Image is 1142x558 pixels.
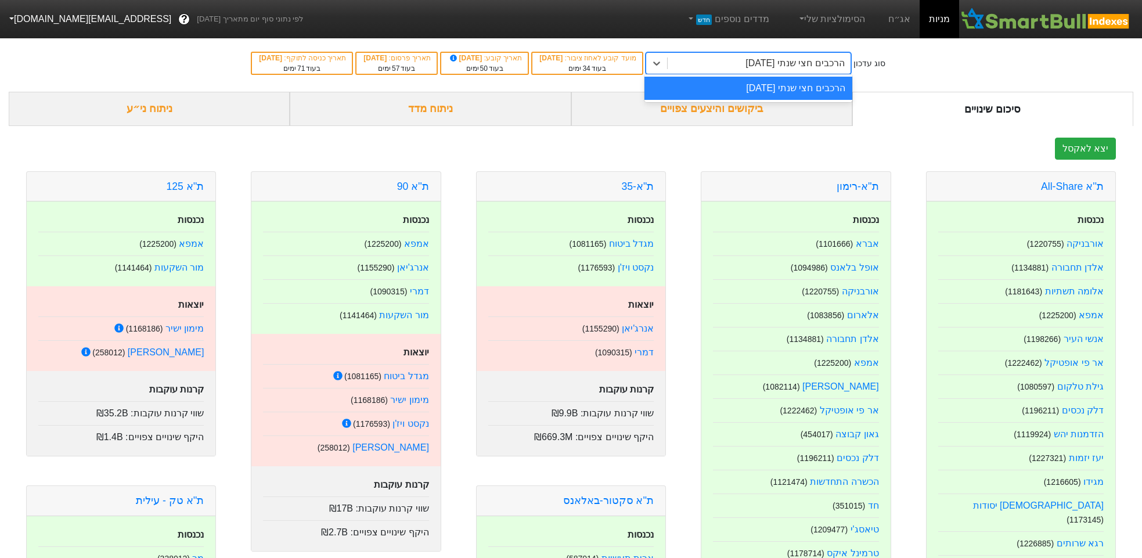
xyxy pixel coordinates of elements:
small: ( 1081165 ) [344,372,381,381]
div: תאריך כניסה לתוקף : [258,53,346,63]
small: ( 1222462 ) [780,406,817,415]
a: הכשרה התחדשות [810,477,878,487]
small: ( 1226885 ) [1017,539,1054,548]
span: ₪2.7B [321,527,348,537]
div: היקף שינויים צפויים : [488,425,654,444]
span: ? [181,12,188,27]
a: טרמינל איקס [827,548,878,558]
small: ( 454017 ) [801,430,833,439]
small: ( 1081165 ) [569,239,606,249]
strong: נכנסות [628,530,654,539]
a: [PERSON_NAME] [352,442,429,452]
div: שווי קרנות עוקבות : [263,496,428,516]
div: מועד קובע לאחוז ציבור : [538,53,636,63]
small: ( 1094986 ) [791,263,828,272]
a: דמרי [410,286,429,296]
div: הרכבים חצי שנתי [DATE] [745,56,845,70]
div: שווי קרנות עוקבות : [38,401,204,420]
a: מור השקעות [379,310,428,320]
small: ( 1225200 ) [1039,311,1076,320]
small: ( 1198266 ) [1024,334,1061,344]
div: ניתוח מדד [290,92,571,126]
a: מור השקעות [154,262,204,272]
strong: נכנסות [1078,215,1104,225]
span: ₪1.4B [96,432,123,442]
small: ( 1176593 ) [578,263,615,272]
div: הרכבים חצי שנתי [DATE] [644,77,852,100]
a: דלק נכסים [837,453,878,463]
div: בעוד ימים [362,63,431,74]
a: אורבניקה [1067,239,1104,249]
a: אר פי אופטיקל [1044,358,1104,368]
small: ( 1173145 ) [1067,515,1104,524]
strong: נכנסות [403,215,429,225]
span: חדש [696,15,712,25]
span: [DATE] [259,54,284,62]
small: ( 1082114 ) [763,382,800,391]
span: [DATE] [363,54,388,62]
span: 34 [582,64,590,73]
small: ( 1141464 ) [115,263,152,272]
a: חד [868,501,879,510]
a: [PERSON_NAME] [128,347,204,357]
small: ( 1083856 ) [807,311,844,320]
strong: יוצאות [178,300,204,309]
a: מימון ישיר [390,395,428,405]
small: ( 1119924 ) [1014,430,1051,439]
a: אנרג'יאן [622,323,654,333]
a: מימון ישיר [165,323,204,333]
a: מגידו [1083,477,1104,487]
small: ( 1216605 ) [1044,477,1081,487]
small: ( 1176593 ) [353,419,390,429]
div: בעוד ימים [538,63,636,74]
a: אורבניקה [842,286,879,296]
a: ת''א 90 [397,181,429,192]
small: ( 1209477 ) [810,525,848,534]
span: ₪35.2B [96,408,128,418]
small: ( 1220755 ) [1027,239,1064,249]
span: ₪9.9B [552,408,578,418]
strong: קרנות עוקבות [374,480,428,489]
a: [DEMOGRAPHIC_DATA] יסודות [973,501,1104,510]
a: אברא [856,239,879,249]
a: מגדל ביטוח [609,239,654,249]
strong: נכנסות [853,215,879,225]
div: תאריך קובע : [447,53,522,63]
small: ( 351015 ) [833,501,865,510]
a: אמפא [404,239,429,249]
a: אופל בלאנס [830,262,878,272]
div: ביקושים והיצעים צפויים [571,92,852,126]
a: דמרי [635,347,654,357]
button: יצא לאקסל [1055,138,1116,160]
small: ( 1178714 ) [787,549,824,558]
a: הסימולציות שלי [792,8,870,31]
small: ( 1121474 ) [770,477,808,487]
div: ניתוח ני״ע [9,92,290,126]
a: ת''א All-Share [1041,181,1104,192]
small: ( 1101666 ) [816,239,853,249]
a: [PERSON_NAME] [802,381,879,391]
span: ₪17B [329,503,353,513]
a: רגא שרותים [1057,538,1104,548]
a: ת"א-35 [622,181,654,192]
div: סוג עדכון [853,57,885,70]
strong: נכנסות [178,215,204,225]
small: ( 1080597 ) [1017,382,1054,391]
span: ₪669.3M [534,432,572,442]
div: היקף שינויים צפויים : [38,425,204,444]
span: [DATE] [539,54,564,62]
div: תאריך פרסום : [362,53,431,63]
small: ( 1168186 ) [351,395,388,405]
a: גאון קבוצה [835,429,878,439]
small: ( 1196211 ) [1022,406,1059,415]
a: אלארום [847,310,879,320]
small: ( 1225200 ) [814,358,851,368]
small: ( 1227321 ) [1029,453,1066,463]
strong: קרנות עוקבות [149,384,204,394]
a: טיאסג'י [851,524,879,534]
div: בעוד ימים [258,63,346,74]
div: סיכום שינויים [852,92,1133,126]
span: 71 [297,64,305,73]
a: אלומה תשתיות [1045,286,1104,296]
a: ת''א סקטור-באלאנס [563,495,654,506]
